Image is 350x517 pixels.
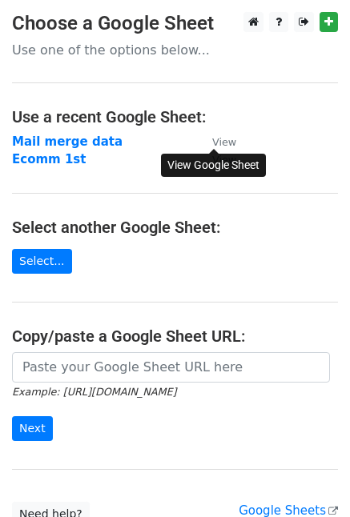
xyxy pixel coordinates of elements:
[12,107,338,126] h4: Use a recent Google Sheet:
[12,327,338,346] h4: Copy/paste a Google Sheet URL:
[12,152,86,166] a: Ecomm 1st
[12,416,53,441] input: Next
[196,134,236,149] a: View
[270,440,350,517] iframe: Chat Widget
[12,42,338,58] p: Use one of the options below...
[12,134,123,149] a: Mail merge data
[12,386,176,398] small: Example: [URL][DOMAIN_NAME]
[12,218,338,237] h4: Select another Google Sheet:
[12,249,72,274] a: Select...
[12,352,330,383] input: Paste your Google Sheet URL here
[212,136,236,148] small: View
[12,12,338,35] h3: Choose a Google Sheet
[161,154,266,177] div: View Google Sheet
